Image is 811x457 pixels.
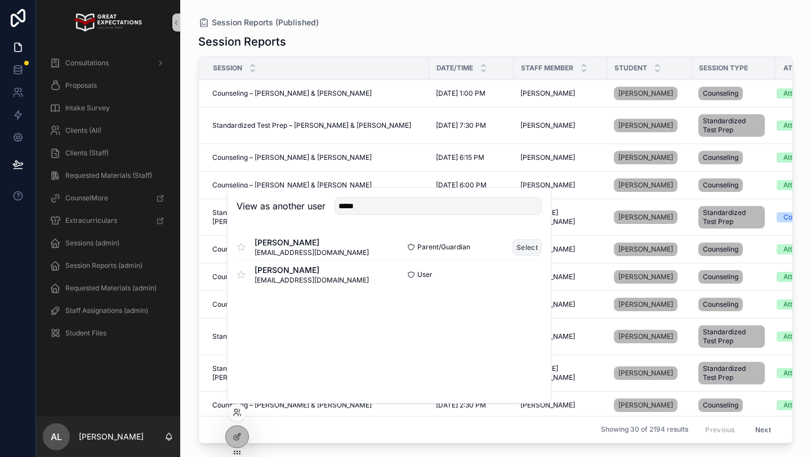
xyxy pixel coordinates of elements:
a: Counseling [698,149,769,167]
a: [PERSON_NAME] [614,176,685,194]
a: [DATE] 2:30 PM [436,401,507,410]
span: Session Reports (admin) [65,261,142,270]
span: Date/Time [436,64,473,73]
a: Counseling – [PERSON_NAME] & [PERSON_NAME] [212,89,422,98]
span: Student Files [65,329,106,338]
a: [PERSON_NAME] [520,245,600,254]
a: Clients (Staff) [43,143,173,163]
span: [PERSON_NAME] [618,153,673,162]
span: Proposals [65,81,97,90]
span: [EMAIL_ADDRESS][DOMAIN_NAME] [255,248,369,257]
a: Intake Survey [43,98,173,118]
span: AL [51,430,62,443]
span: Session Type [699,64,748,73]
a: [DATE] 6:00 PM [436,181,507,190]
a: [PERSON_NAME] [614,119,678,132]
span: Counseling – [PERSON_NAME] & [PERSON_NAME] [212,181,372,190]
a: [PERSON_NAME] [614,240,685,258]
a: Counseling [698,268,769,286]
a: [PERSON_NAME] [614,366,678,380]
a: [PERSON_NAME] [520,272,600,281]
a: Proposals [43,75,173,96]
span: [PERSON_NAME] [618,272,673,281]
span: [DATE] 6:15 PM [436,153,484,162]
a: [PERSON_NAME] [520,401,600,410]
span: Standardized Test Prep – [PERSON_NAME] & [PERSON_NAME] [212,121,411,130]
span: Counseling – [PERSON_NAME] & [PERSON_NAME] [212,272,372,281]
span: CounselMore [65,194,108,203]
span: [PERSON_NAME] [618,213,673,222]
span: Standardized Test Prep [703,117,760,135]
a: Counseling – [PERSON_NAME] & [PERSON_NAME] [212,245,422,254]
span: Requested Materials (admin) [65,284,157,293]
span: Counseling [703,272,738,281]
a: Standardized Test Prep – [PERSON_NAME] & [PERSON_NAME] [212,332,422,341]
a: Session Reports (Published) [198,17,319,28]
a: [PERSON_NAME] [520,300,600,309]
img: App logo [74,14,141,32]
button: Select [513,239,542,256]
a: [PERSON_NAME] [614,208,685,226]
span: Staff Member [521,64,573,73]
a: Counseling – [PERSON_NAME] & [PERSON_NAME] [212,272,422,281]
span: Counseling – [PERSON_NAME] & [PERSON_NAME] [212,89,372,98]
a: Counseling – [PERSON_NAME] & [PERSON_NAME] [212,153,422,162]
h2: View as another user [237,199,326,213]
a: Counseling [698,396,769,414]
a: Clients (All) [43,120,173,141]
a: Counseling [698,295,769,313]
span: Counseling – [PERSON_NAME] & [PERSON_NAME] [212,300,372,309]
a: Standardized Test Prep – [US_STATE][PERSON_NAME] & [PERSON_NAME] [212,208,422,226]
a: Counseling [698,84,769,102]
a: Standardized Test Prep [698,112,769,139]
span: [US_STATE][PERSON_NAME] [520,364,600,382]
span: Requested Materials (Staff) [65,171,152,180]
a: Extracurriculars [43,210,173,231]
span: [PERSON_NAME] [618,121,673,130]
a: [PERSON_NAME] [614,364,685,382]
span: [PERSON_NAME] [618,245,673,254]
a: Counseling [698,176,769,194]
span: Session [213,64,242,73]
a: [DATE] 7:30 PM [436,121,507,130]
div: scrollable content [36,45,180,358]
span: [PERSON_NAME] [618,401,673,410]
span: Counseling [703,89,738,98]
a: [US_STATE][PERSON_NAME] [520,208,600,226]
a: Standardized Test Prep – [US_STATE][PERSON_NAME] & [PERSON_NAME] [212,364,422,382]
span: Clients (Staff) [65,149,109,158]
span: [PERSON_NAME] [255,237,369,248]
span: Standardized Test Prep – [PERSON_NAME] & [PERSON_NAME] [212,332,411,341]
a: [PERSON_NAME] [614,396,685,414]
span: [EMAIL_ADDRESS][DOMAIN_NAME] [255,276,369,285]
a: [PERSON_NAME] [614,295,685,313]
span: Counseling – [PERSON_NAME] & [PERSON_NAME] [212,401,372,410]
span: [PERSON_NAME] [520,121,575,130]
a: [PERSON_NAME] [520,153,600,162]
a: Consultations [43,53,173,73]
a: Standardized Test Prep [698,360,769,387]
span: Counseling [703,181,738,190]
a: [PERSON_NAME] [520,332,600,341]
a: [PERSON_NAME] [614,84,685,102]
a: Counseling [698,240,769,258]
a: [DATE] 6:15 PM [436,153,507,162]
a: Counseling – [PERSON_NAME] & [PERSON_NAME] [212,181,422,190]
a: Standardized Test Prep [698,204,769,231]
a: [PERSON_NAME] [614,117,685,135]
a: [PERSON_NAME] [520,89,600,98]
a: [PERSON_NAME] [614,87,678,100]
span: [DATE] 1:00 PM [436,89,485,98]
span: [PERSON_NAME] [520,89,575,98]
a: Requested Materials (admin) [43,278,173,298]
span: [DATE] 6:00 PM [436,181,487,190]
span: Student [614,64,647,73]
a: [PERSON_NAME] [614,243,678,256]
span: [PERSON_NAME] [255,265,369,276]
a: [PERSON_NAME] [614,298,678,311]
p: [PERSON_NAME] [79,431,144,442]
a: [PERSON_NAME] [614,268,685,286]
span: [PERSON_NAME] [618,181,673,190]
